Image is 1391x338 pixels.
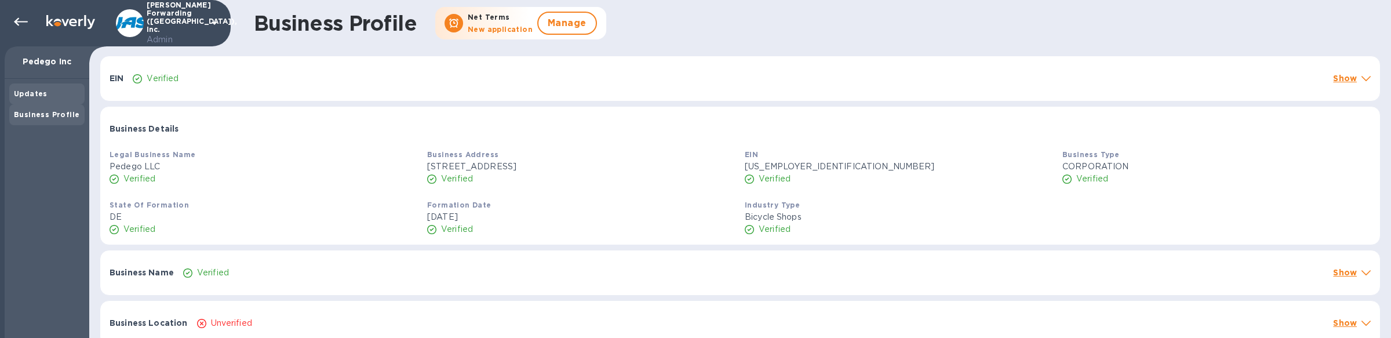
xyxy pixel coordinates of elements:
b: Industry Type [745,201,800,209]
div: Business Details [100,107,1380,144]
b: Business Profile [14,110,79,119]
p: Verified [123,223,155,235]
span: Manage [548,16,587,30]
p: Verified [759,173,791,185]
b: EIN [745,150,758,159]
p: Verified [1076,173,1108,185]
p: Verified [147,72,179,85]
button: Manage [537,12,597,35]
p: DE [110,211,418,223]
p: Unverified [211,317,252,329]
p: Admin [147,34,205,46]
b: Business Address [427,150,498,159]
p: [DATE] [427,211,735,223]
b: Updates [14,89,48,98]
p: [US_EMPLOYER_IDENTIFICATION_NUMBER] [745,161,1053,173]
b: Legal Business Name [110,150,196,159]
b: Net Terms [468,13,510,21]
p: Verified [759,223,791,235]
p: EIN [110,72,123,84]
p: Verified [441,223,473,235]
div: Business NameVerifiedShow [100,250,1380,295]
b: State Of Formation [110,201,189,209]
p: Pedego LLC [110,161,418,173]
b: Formation Date [427,201,491,209]
div: EINVerifiedShow [100,56,1380,101]
p: Business Details [110,123,179,135]
p: Show [1333,267,1357,278]
p: CORPORATION [1062,161,1371,173]
b: Business Type [1062,150,1119,159]
p: Show [1333,317,1357,329]
p: Verified [123,173,155,185]
p: Business Location [110,317,188,329]
p: Verified [197,267,229,279]
p: Show [1333,72,1357,84]
p: [PERSON_NAME] Forwarding ([GEOGRAPHIC_DATA]), Inc. [147,1,205,46]
p: Bicycle Shops [745,211,1053,223]
h1: Business Profile [254,11,417,35]
img: Logo [46,15,95,29]
b: New application [468,25,533,34]
p: Pedego Inc [14,56,80,67]
p: Business Name [110,267,174,278]
p: [STREET_ADDRESS] [427,161,735,173]
p: Verified [441,173,473,185]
